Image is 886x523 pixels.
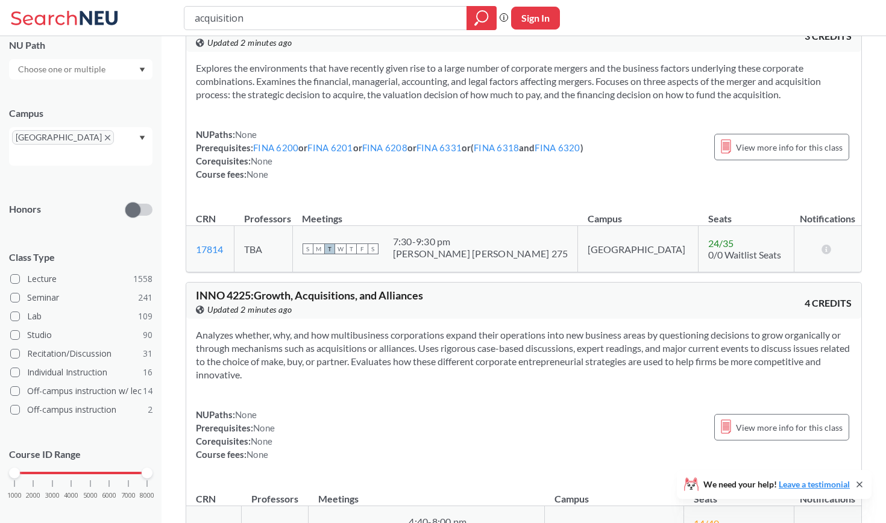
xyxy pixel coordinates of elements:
[251,436,272,446] span: None
[10,346,152,362] label: Recitation/Discussion
[805,30,852,43] span: 3 CREDITS
[251,155,272,166] span: None
[196,408,275,461] div: NUPaths: Prerequisites: Corequisites: Course fees:
[234,226,292,272] td: TBA
[703,480,850,489] span: We need your help!
[253,422,275,433] span: None
[10,308,152,324] label: Lab
[9,202,41,216] p: Honors
[10,402,152,418] label: Off-campus instruction
[10,290,152,305] label: Seminar
[708,237,734,249] span: 24 / 35
[196,212,216,225] div: CRN
[140,492,154,499] span: 8000
[234,200,292,226] th: Professors
[247,449,268,460] span: None
[292,200,578,226] th: Meetings
[9,448,152,462] p: Course ID Range
[699,200,794,226] th: Seats
[138,291,152,304] span: 241
[45,492,60,499] span: 3000
[196,61,852,101] section: Explores the environments that have recently given rise to a large number of corporate mergers an...
[196,289,423,302] span: INNO 4225 : Growth, Acquisitions, and Alliances
[10,365,152,380] label: Individual Instruction
[247,169,268,180] span: None
[7,492,22,499] span: 1000
[335,243,346,254] span: W
[708,249,781,260] span: 0/0 Waitlist Seats
[235,409,257,420] span: None
[511,7,560,30] button: Sign In
[9,127,152,166] div: [GEOGRAPHIC_DATA]X to remove pillDropdown arrow
[143,347,152,360] span: 31
[12,130,114,145] span: [GEOGRAPHIC_DATA]X to remove pill
[9,107,152,120] div: Campus
[578,200,699,226] th: Campus
[794,200,861,226] th: Notifications
[309,480,545,506] th: Meetings
[121,492,136,499] span: 7000
[10,383,152,399] label: Off-campus instruction w/ lec
[779,479,850,489] a: Leave a testimonial
[416,142,462,153] a: FINA 6331
[196,492,216,506] div: CRN
[102,492,116,499] span: 6000
[9,39,152,52] div: NU Path
[368,243,379,254] span: S
[578,226,699,272] td: [GEOGRAPHIC_DATA]
[362,142,407,153] a: FINA 6208
[207,303,292,316] span: Updated 2 minutes ago
[474,142,519,153] a: FINA 6318
[9,59,152,80] div: Dropdown arrow
[393,248,568,260] div: [PERSON_NAME] [PERSON_NAME] 275
[242,480,309,506] th: Professors
[805,296,852,310] span: 4 CREDITS
[12,62,113,77] input: Choose one or multiple
[143,328,152,342] span: 90
[10,271,152,287] label: Lecture
[133,272,152,286] span: 1558
[143,384,152,398] span: 14
[196,128,583,181] div: NUPaths: Prerequisites: or or or or ( and ) Corequisites: Course fees:
[148,403,152,416] span: 2
[193,8,458,28] input: Class, professor, course number, "phrase"
[139,67,145,72] svg: Dropdown arrow
[736,140,843,155] span: View more info for this class
[474,10,489,27] svg: magnifying glass
[303,243,313,254] span: S
[253,142,298,153] a: FINA 6200
[307,142,353,153] a: FINA 6201
[535,142,580,153] a: FINA 6320
[324,243,335,254] span: T
[83,492,98,499] span: 5000
[26,492,40,499] span: 2000
[357,243,368,254] span: F
[313,243,324,254] span: M
[138,310,152,323] span: 109
[139,136,145,140] svg: Dropdown arrow
[736,420,843,435] span: View more info for this class
[10,327,152,343] label: Studio
[393,236,568,248] div: 7:30 - 9:30 pm
[235,129,257,140] span: None
[207,36,292,49] span: Updated 2 minutes ago
[196,243,223,255] a: 17814
[467,6,497,30] div: magnifying glass
[346,243,357,254] span: T
[196,328,852,381] section: Analyzes whether, why, and how multibusiness corporations expand their operations into new busine...
[64,492,78,499] span: 4000
[545,480,684,506] th: Campus
[105,135,110,140] svg: X to remove pill
[9,251,152,264] span: Class Type
[143,366,152,379] span: 16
